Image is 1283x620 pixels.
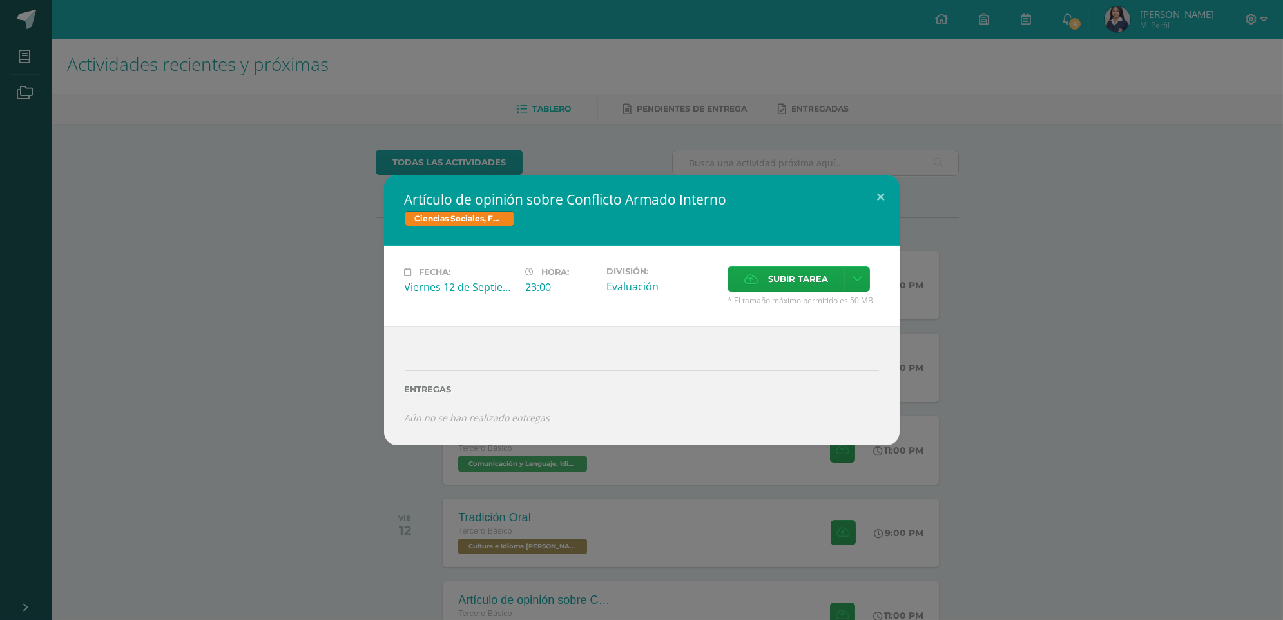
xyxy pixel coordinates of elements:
label: Entregas [405,385,879,394]
label: División: [606,266,717,276]
div: Evaluación [606,279,717,294]
span: Ciencias Sociales, Formación Ciudadana e Interculturalidad [405,211,514,226]
i: Aún no se han realizado entregas [405,412,550,424]
div: 23:00 [526,280,596,294]
button: Close (Esc) [863,175,900,219]
span: Hora: [542,267,570,277]
span: * El tamaño máximo permitido es 50 MB [728,295,879,306]
span: Subir tarea [768,267,828,291]
div: Viernes 12 de Septiembre [405,280,516,294]
span: Fecha: [420,267,451,277]
h2: Artículo de opinión sobre Conflicto Armado Interno [405,190,879,208]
